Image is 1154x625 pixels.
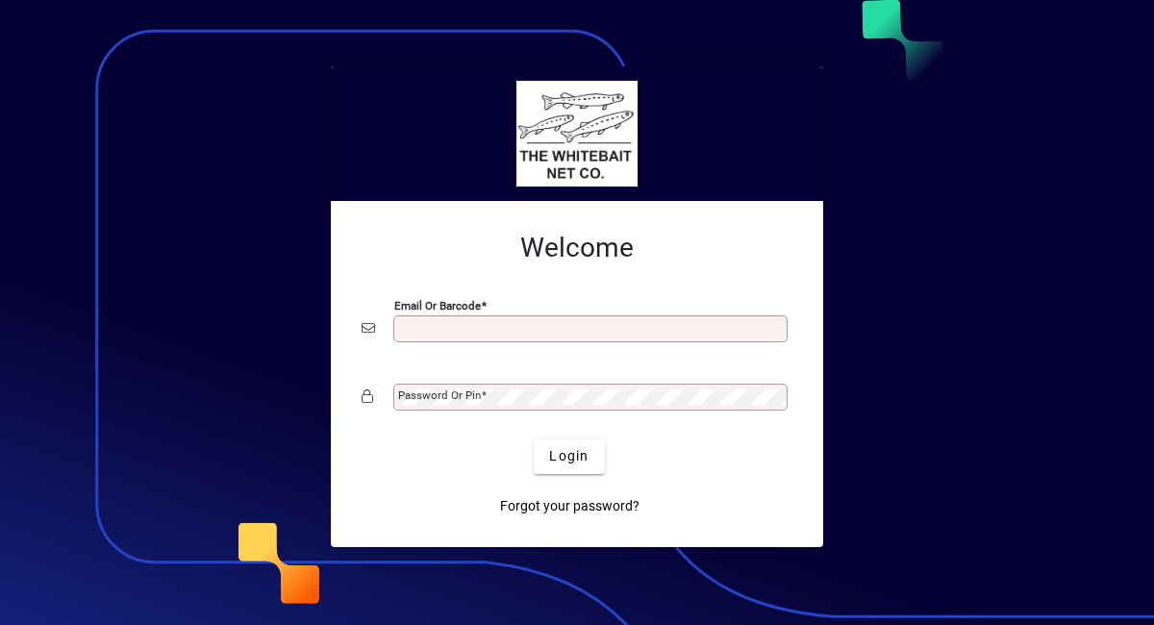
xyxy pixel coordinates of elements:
button: Login [534,439,604,474]
span: Forgot your password? [500,496,640,516]
mat-label: Password or Pin [398,388,481,402]
a: Forgot your password? [492,489,647,524]
h2: Welcome [362,232,792,264]
span: Login [549,446,589,466]
mat-label: Email or Barcode [394,298,481,312]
